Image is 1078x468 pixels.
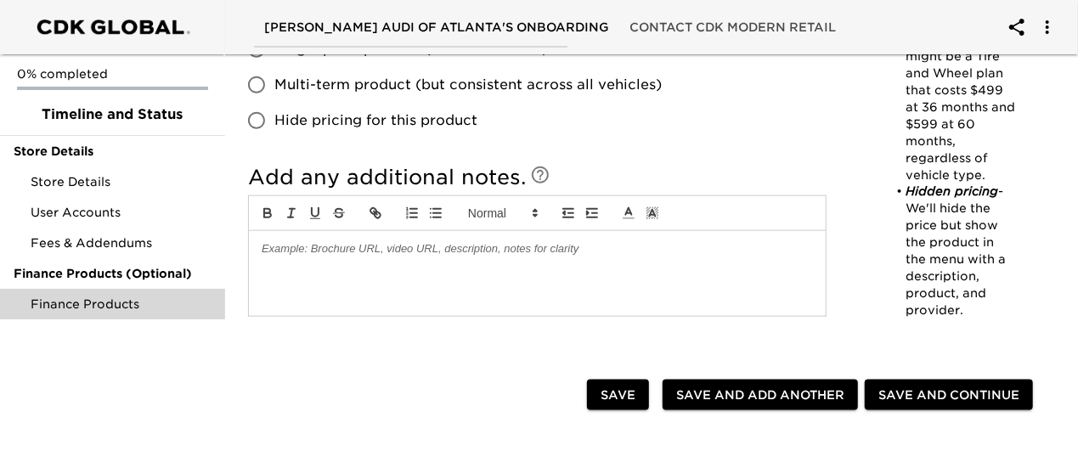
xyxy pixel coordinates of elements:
li: - We'll hide the price but show the product in the menu with a description, product, and provider. [888,183,1017,319]
span: Multi-term product (but consistent across all vehicles) [274,75,662,95]
span: Store Details [14,143,212,160]
em: Hidden pricing [906,184,998,198]
span: [PERSON_NAME] Audi of Atlanta's Onboarding [264,17,609,38]
button: Save and Add Another [663,380,858,411]
span: User Accounts [31,204,212,221]
span: Save and Continue [878,385,1019,406]
p: 0% completed [17,65,208,82]
span: Contact CDK Modern Retail [629,17,836,38]
button: account of current user [1027,7,1068,48]
span: Store Details [31,173,212,190]
span: Timeline and Status [14,104,212,125]
button: account of current user [996,7,1037,48]
span: Save and Add Another [676,385,844,406]
span: Hide pricing for this product [274,110,477,131]
span: Fees & Addendums [31,234,212,251]
h5: Add any additional notes. [248,164,827,191]
button: Save [587,380,649,411]
span: Finance Products (Optional) [14,265,212,282]
span: Save [601,385,635,406]
button: Save and Continue [865,380,1033,411]
span: Finance Products [31,296,212,313]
